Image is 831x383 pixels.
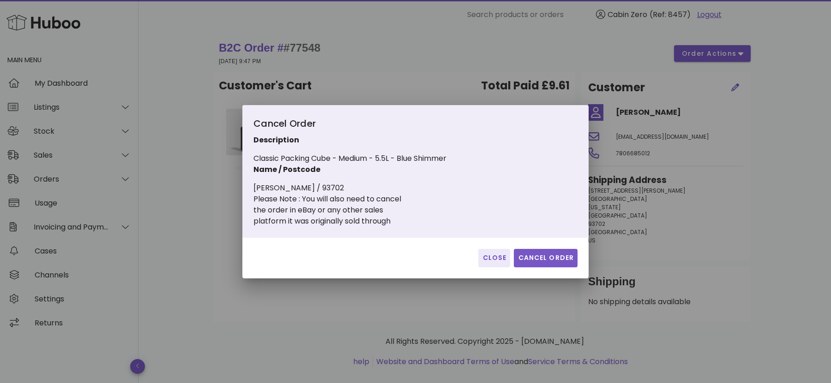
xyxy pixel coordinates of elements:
div: Please Note : You will also need to cancel the order in eBay or any other sales platform it was o... [253,194,461,227]
button: Close [478,249,510,267]
p: Name / Postcode [253,164,461,175]
button: Cancel Order [514,249,578,267]
span: Cancel Order [518,253,574,263]
p: Description [253,135,461,146]
span: Close [482,253,506,263]
div: Cancel Order [253,116,461,135]
div: Classic Packing Cube - Medium - 5.5L - Blue Shimmer [PERSON_NAME] / 93702 [253,116,461,227]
